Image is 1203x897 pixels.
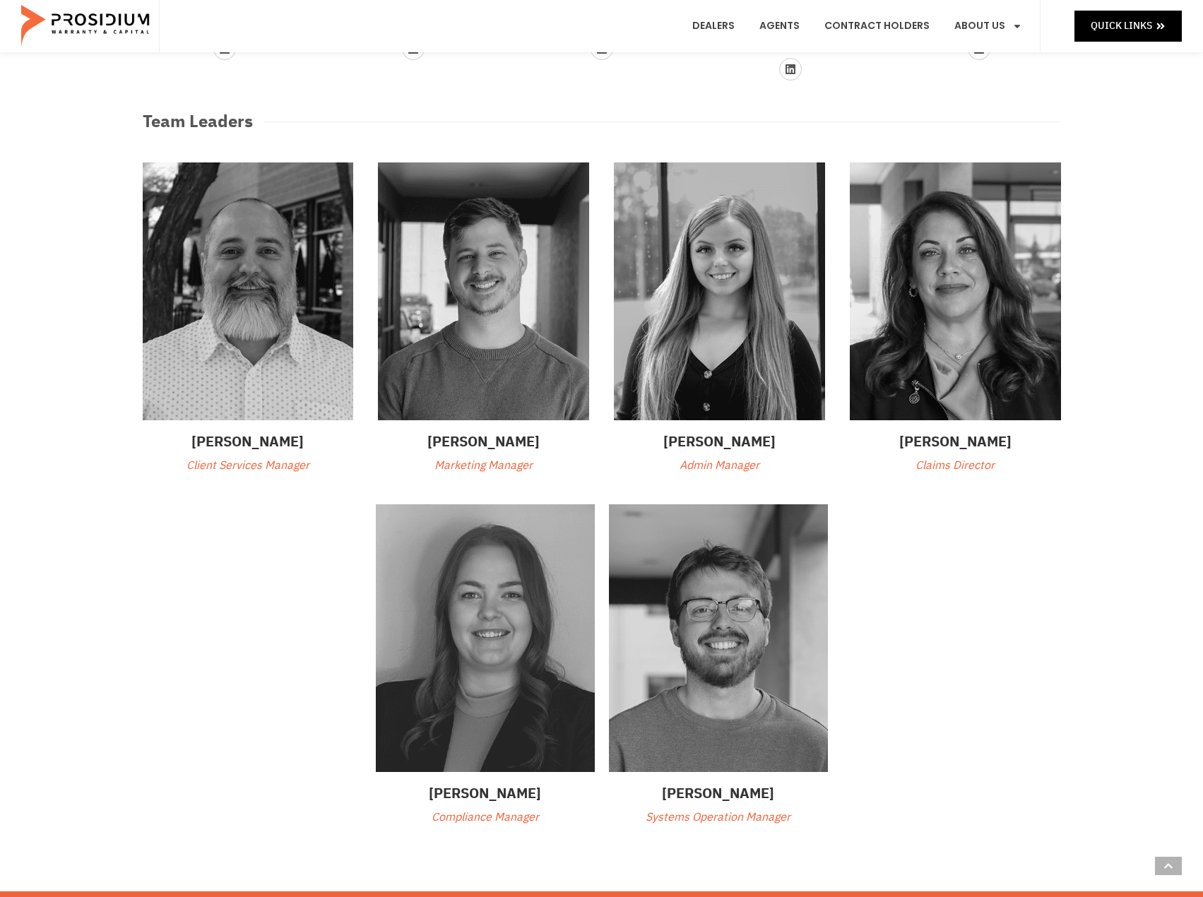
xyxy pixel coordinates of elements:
[376,783,595,804] h3: [PERSON_NAME]
[614,431,825,452] h3: [PERSON_NAME]
[1091,17,1152,35] span: Quick Links
[614,456,825,476] p: Admin Manager
[609,783,828,804] h3: [PERSON_NAME]
[1074,11,1182,41] a: Quick Links
[378,456,589,476] p: Marketing Manager
[143,431,354,452] h3: [PERSON_NAME]
[609,807,828,828] p: Systems Operation Manager
[143,456,354,476] p: Client Services Manager
[850,431,1061,452] h3: [PERSON_NAME]
[378,431,589,452] h3: [PERSON_NAME]
[850,456,1061,476] p: Claims Director
[143,109,253,134] h3: Team Leaders
[376,807,595,828] p: Compliance Manager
